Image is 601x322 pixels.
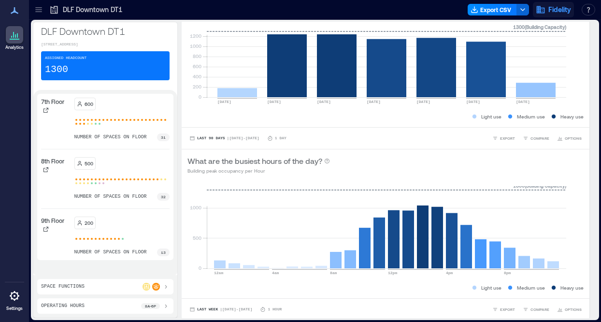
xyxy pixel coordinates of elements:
button: Export CSV [468,4,517,15]
button: EXPORT [490,305,517,314]
p: 13 [161,249,166,255]
p: 500 [85,160,93,167]
span: EXPORT [500,135,515,141]
p: Operating Hours [41,302,85,310]
p: Medium use [517,284,545,292]
text: [DATE] [516,100,530,104]
p: What are the busiest hours of the day? [187,155,322,167]
a: Settings [3,284,26,314]
tspan: 500 [193,235,201,241]
tspan: 400 [193,73,201,79]
p: Building peak occupancy per Hour [187,167,330,175]
tspan: 1000 [190,43,201,49]
text: 12am [214,271,223,275]
p: Light use [481,284,501,292]
tspan: 0 [199,265,201,271]
p: number of spaces on floor [74,249,147,256]
p: 1300 [45,63,68,76]
text: 8am [330,271,337,275]
button: Fidelity [533,2,574,17]
p: Heavy use [560,284,584,292]
p: Heavy use [560,113,584,120]
text: 4am [272,271,279,275]
button: COMPARE [521,305,551,314]
span: OPTIONS [565,135,582,141]
tspan: 800 [193,53,201,59]
p: 31 [161,134,166,140]
span: EXPORT [500,307,515,312]
button: COMPARE [521,133,551,143]
p: Medium use [517,113,545,120]
p: 1 Hour [268,307,282,312]
p: DLF Downtown DT1 [63,5,122,15]
text: 12pm [388,271,397,275]
p: 8a - 6p [145,303,156,309]
text: 8pm [504,271,511,275]
span: COMPARE [530,307,549,312]
button: OPTIONS [555,305,584,314]
p: 1 Day [275,135,286,141]
button: OPTIONS [555,133,584,143]
button: Last Week |[DATE]-[DATE] [187,305,254,314]
a: Analytics [2,23,27,53]
p: number of spaces on floor [74,133,147,141]
p: [STREET_ADDRESS] [41,42,170,47]
text: [DATE] [367,100,381,104]
tspan: 0 [199,94,201,100]
p: 600 [85,100,93,108]
text: [DATE] [466,100,480,104]
tspan: 200 [193,84,201,89]
p: 8th Floor [41,157,64,165]
p: number of spaces on floor [74,193,147,201]
tspan: 600 [193,63,201,69]
text: [DATE] [267,100,281,104]
text: 4pm [446,271,453,275]
p: 9th Floor [41,217,64,224]
p: Space Functions [41,283,85,291]
text: [DATE] [317,100,331,104]
tspan: 1200 [190,33,201,39]
p: Settings [6,306,23,311]
button: Last 90 Days |[DATE]-[DATE] [187,133,261,143]
p: 7th Floor [41,98,64,105]
text: [DATE] [416,100,430,104]
span: OPTIONS [565,307,582,312]
tspan: 1000 [190,205,201,210]
span: Fidelity [548,5,571,15]
p: 32 [161,194,166,200]
p: Assigned Headcount [45,55,86,61]
p: Light use [481,113,501,120]
p: DLF Downtown DT1 [41,24,170,38]
p: Analytics [5,44,24,50]
text: [DATE] [217,100,231,104]
p: 200 [85,219,93,227]
button: EXPORT [490,133,517,143]
span: COMPARE [530,135,549,141]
